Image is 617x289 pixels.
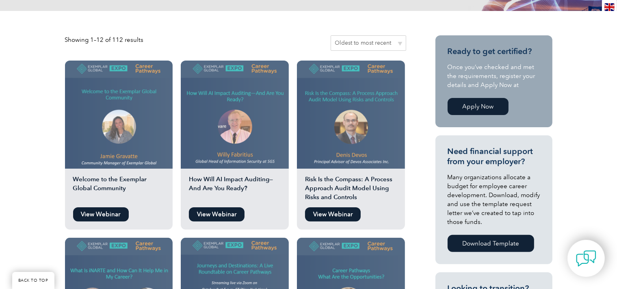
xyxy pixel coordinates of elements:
[448,146,540,167] h3: Need financial support from your employer?
[297,61,405,169] img: Denis
[65,35,144,44] p: Showing 1–12 of 112 results
[181,175,289,203] h2: How Will AI Impact Auditing—And Are You Ready?
[331,35,406,51] select: Shop order
[189,207,245,222] a: View Webinar
[576,248,596,269] img: contact-chat.png
[12,272,54,289] a: BACK TO TOP
[297,61,405,203] a: Risk Is the Compass: A Process Approach Audit Model Using Risks and Controls
[448,46,540,56] h3: Ready to get certified?
[297,175,405,203] h2: Risk Is the Compass: A Process Approach Audit Model Using Risks and Controls
[73,207,129,222] a: View Webinar
[448,63,540,89] p: Once you’ve checked and met the requirements, register your details and Apply Now at
[448,98,509,115] a: Apply Now
[181,61,289,203] a: How Will AI Impact Auditing—And Are You Ready?
[604,3,615,11] img: en
[65,61,173,203] a: Welcome to the Exemplar Global Community
[65,175,173,203] h2: Welcome to the Exemplar Global Community
[65,61,173,169] img: jamie
[181,61,289,169] img: willy
[448,235,534,252] a: Download Template
[448,173,540,226] p: Many organizations allocate a budget for employee career development. Download, modify and use th...
[305,207,361,222] a: View Webinar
